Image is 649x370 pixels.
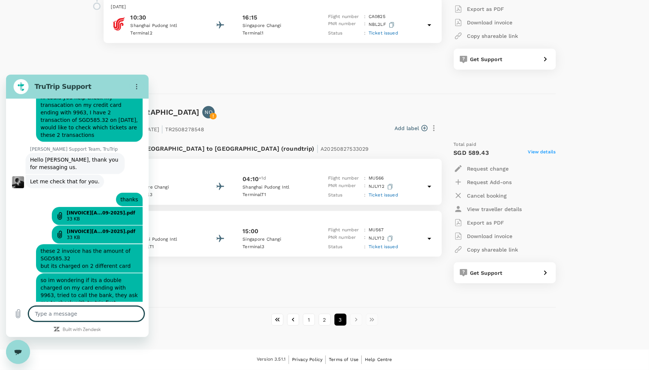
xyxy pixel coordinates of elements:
[131,236,198,243] p: Shanghai Pudong Intl
[328,175,361,182] p: Flight number
[316,143,319,154] span: |
[364,13,366,21] p: :
[131,191,198,199] p: Terminal 3
[454,29,518,43] button: Copy shareable link
[270,314,380,326] nav: pagination navigation
[454,148,489,157] p: SGD 589.43
[303,314,315,326] button: Go to page 1
[131,243,198,251] p: Terminal T1
[24,81,114,96] span: Hello [PERSON_NAME], thank you for messaging us.
[319,314,331,326] button: Go to page 2
[242,191,310,199] p: Terminal T1
[364,30,366,37] p: :
[328,192,361,199] p: Status
[467,165,509,172] p: Request change
[242,184,310,191] p: Shanghai Pudong Intl
[467,178,512,186] p: Request Add-ons
[369,192,398,198] span: Ticket issued
[259,175,266,184] span: +1d
[369,244,398,249] span: Ticket issued
[271,314,283,326] button: Go to first page
[111,217,434,225] p: [DATE]
[328,243,361,251] p: Status
[6,75,149,337] iframe: Messaging window
[5,232,20,247] button: Upload file
[334,314,346,326] button: page 3
[111,3,434,11] p: [DATE]
[131,13,198,22] p: 10:30
[104,141,369,154] p: Flight from [GEOGRAPHIC_DATA] to [GEOGRAPHIC_DATA] (roundtrip)
[161,124,163,134] span: |
[454,175,512,189] button: Request Add-ons
[364,175,366,182] p: :
[454,2,504,16] button: Export as PDF
[292,356,322,364] a: Privacy Policy
[365,357,392,363] span: Help Centre
[131,22,198,30] p: Shanghai Pudong Intl
[364,182,366,192] p: :
[470,56,503,62] span: Get Support
[454,189,507,202] button: Cancel booking
[61,154,129,160] a: Open in a new tab
[328,30,361,37] p: Status
[454,141,477,148] span: Total paid
[287,314,299,326] button: Go to previous page
[467,246,518,253] p: Copy shareable link
[467,232,513,240] p: Download invoice
[61,135,129,141] a: Open in a new tab
[328,20,361,30] p: PNR number
[364,20,366,30] p: :
[131,30,198,37] p: Terminal 2
[131,184,198,191] p: Singapore Changi
[369,226,384,234] p: MU 567
[93,121,205,135] p: From [DATE] until [DATE] TR2508278548
[467,192,507,199] p: Cancel booking
[470,270,503,276] span: Get Support
[369,175,384,182] p: MU 566
[61,141,129,147] div: 33 KB
[242,22,310,30] p: Singapore Changi
[24,103,93,111] span: Let me check that for you.
[467,205,522,213] p: View traveller details
[467,5,504,13] p: Export as PDF
[528,148,556,157] span: View details
[111,165,434,172] p: [DATE]
[369,30,398,36] span: Ticket issued
[369,13,385,21] p: CA 0825
[454,16,513,29] button: Download invoice
[328,234,361,243] p: PNR number
[329,356,358,364] a: Terms of Use
[321,146,369,152] span: A20250827533029
[242,243,310,251] p: Terminal 3
[365,356,392,364] a: Help Centre
[364,243,366,251] p: :
[364,226,366,234] p: :
[454,243,518,256] button: Copy shareable link
[467,19,513,26] p: Download invoice
[257,356,286,364] span: Version 3.51.1
[131,175,198,184] p: 23:00
[329,357,358,363] span: Terms of Use
[242,13,257,22] p: 16:15
[242,30,310,37] p: Terminal 1
[369,20,396,30] p: NBL2LF
[61,160,129,166] div: 33 KB
[328,182,361,192] p: PNR number
[6,340,30,364] iframe: Button to launch messaging window, conversation in progress
[114,121,132,129] span: thanks
[454,202,522,216] button: View traveller details
[467,219,504,226] p: Export as PDF
[57,253,95,258] a: Built with Zendesk: Visit the Zendesk website in a new tab
[242,236,310,243] p: Singapore Changi
[292,357,322,363] span: Privacy Policy
[467,32,518,40] p: Copy shareable link
[454,216,504,229] button: Export as PDF
[242,227,258,236] p: 15:00
[328,226,361,234] p: Flight number
[205,108,212,116] p: NO
[111,16,126,31] img: Air China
